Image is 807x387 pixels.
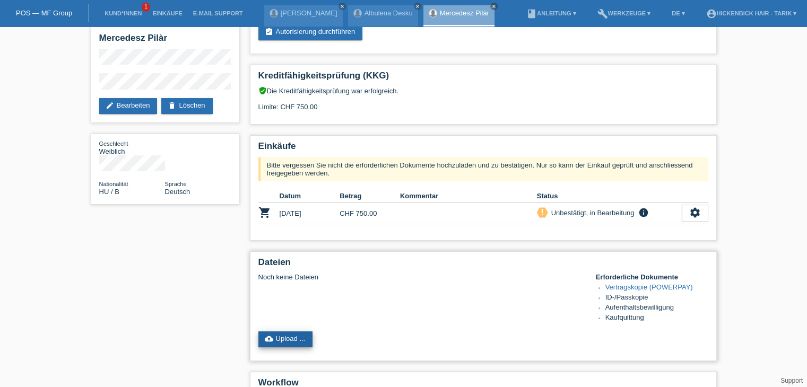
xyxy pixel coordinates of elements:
a: close [414,3,421,10]
span: Deutsch [165,188,190,196]
li: Aufenthaltsbewilligung [605,303,708,313]
i: delete [168,101,176,110]
li: Kaufquittung [605,313,708,323]
th: Datum [280,190,340,203]
div: Weiblich [99,139,165,155]
i: cloud_upload [265,335,273,343]
i: close [340,4,345,9]
i: account_circle [706,8,716,19]
i: priority_high [539,208,546,216]
a: Kund*innen [99,10,147,16]
div: Bitte vergessen Sie nicht die erforderlichen Dokumente hochzuladen und zu bestätigen. Nur so kann... [258,157,708,181]
i: close [415,4,420,9]
i: close [491,4,497,9]
h2: Dateien [258,257,708,273]
a: buildWerkzeuge ▾ [592,10,656,16]
a: deleteLöschen [161,98,212,114]
th: Kommentar [400,190,537,203]
i: edit [106,101,114,110]
div: Die Kreditfähigkeitsprüfung war erfolgreich. Limite: CHF 750.00 [258,86,708,119]
h2: Einkäufe [258,141,708,157]
a: [PERSON_NAME] [281,9,337,17]
a: close [490,3,498,10]
span: Geschlecht [99,140,128,147]
i: verified_user [258,86,267,95]
span: 1 [142,3,150,12]
a: E-Mail Support [188,10,248,16]
span: Sprache [165,181,187,187]
h4: Erforderliche Dokumente [596,273,708,281]
a: close [339,3,346,10]
i: info [637,207,649,218]
a: DE ▾ [666,10,690,16]
a: POS — MF Group [16,9,72,17]
a: Support [780,377,803,384]
a: Vertragskopie (POWERPAY) [605,283,693,291]
a: account_circleHickenbick Hair - Tarik ▾ [700,10,802,16]
h2: Kreditfähigkeitsprüfung (KKG) [258,71,708,86]
td: CHF 750.00 [340,203,400,224]
i: book [526,8,537,19]
a: assignment_turned_inAutorisierung durchführen [258,24,363,40]
i: build [597,8,608,19]
h2: Mercedesz Pilàr [99,33,231,49]
th: Status [537,190,682,203]
i: settings [689,207,701,218]
li: ID-/Passkopie [605,293,708,303]
a: Einkäufe [147,10,187,16]
i: assignment_turned_in [265,28,273,36]
a: Albulena Desku [365,9,413,17]
a: Mercedesz Pilàr [440,9,489,17]
a: cloud_uploadUpload ... [258,331,313,347]
div: Unbestätigt, in Bearbeitung [548,207,635,218]
a: editBearbeiten [99,98,158,114]
i: POSP00026526 [258,206,271,219]
a: bookAnleitung ▾ [521,10,581,16]
div: Noch keine Dateien [258,273,583,281]
th: Betrag [340,190,400,203]
td: [DATE] [280,203,340,224]
span: Nationalität [99,181,128,187]
span: Ungarn / B / 22.05.2016 [99,188,119,196]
